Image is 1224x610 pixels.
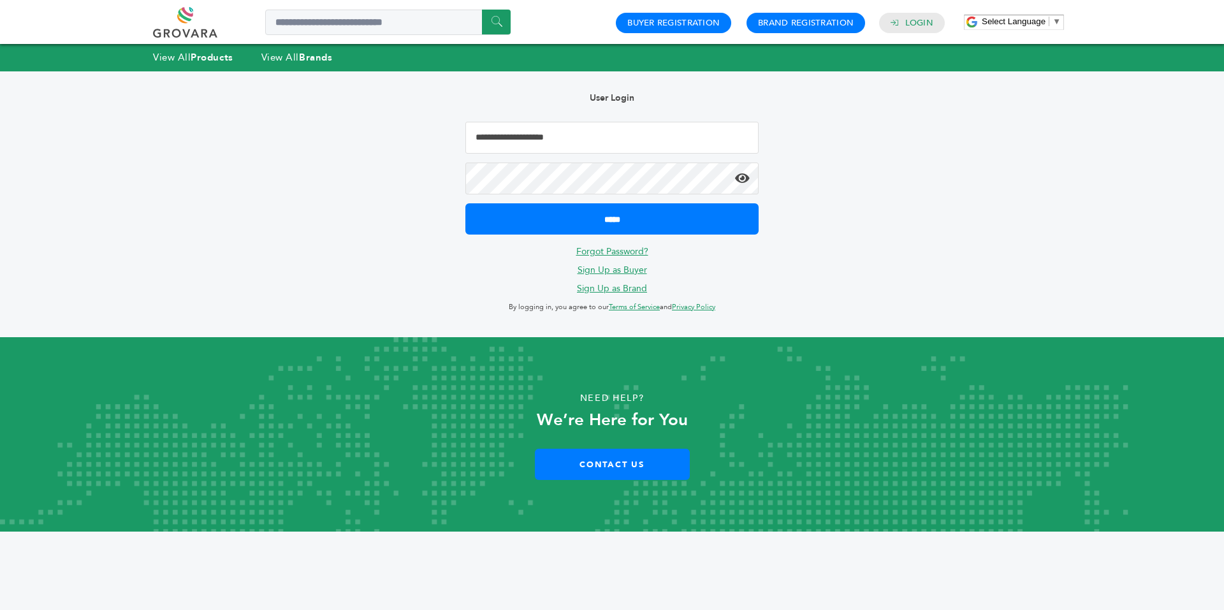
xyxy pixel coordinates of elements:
[590,92,634,104] b: User Login
[627,17,720,29] a: Buyer Registration
[905,17,933,29] a: Login
[261,51,333,64] a: View AllBrands
[465,163,759,194] input: Password
[1049,17,1049,26] span: ​
[758,17,854,29] a: Brand Registration
[465,300,759,315] p: By logging in, you agree to our and
[191,51,233,64] strong: Products
[577,282,647,294] a: Sign Up as Brand
[982,17,1061,26] a: Select Language​
[465,122,759,154] input: Email Address
[576,245,648,258] a: Forgot Password?
[609,302,660,312] a: Terms of Service
[1053,17,1061,26] span: ▼
[61,389,1163,408] p: Need Help?
[982,17,1045,26] span: Select Language
[265,10,511,35] input: Search a product or brand...
[672,302,715,312] a: Privacy Policy
[537,409,688,432] strong: We’re Here for You
[299,51,332,64] strong: Brands
[535,449,690,480] a: Contact Us
[578,264,647,276] a: Sign Up as Buyer
[153,51,233,64] a: View AllProducts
